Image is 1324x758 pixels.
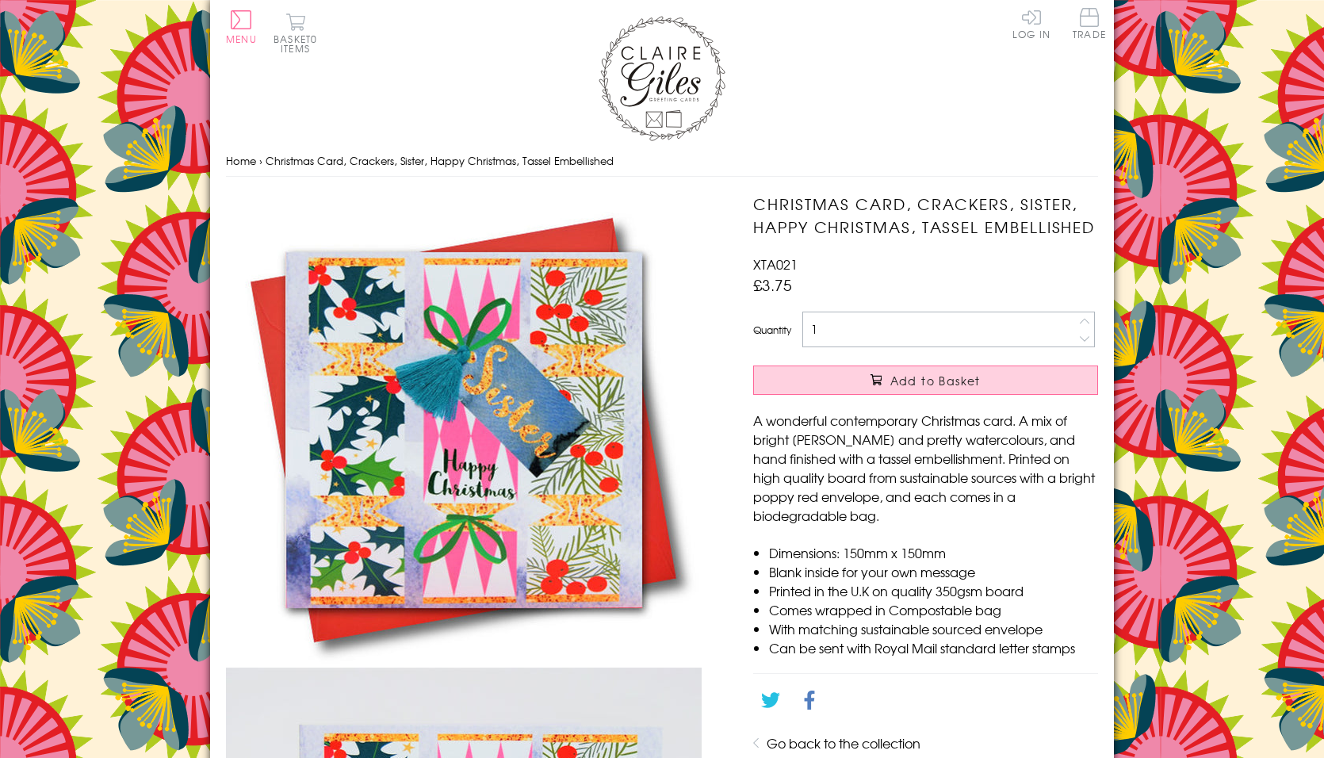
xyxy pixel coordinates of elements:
[226,193,702,668] img: Christmas Card, Crackers, Sister, Happy Christmas, Tassel Embellished
[274,13,317,53] button: Basket0 items
[753,255,798,274] span: XTA021
[226,10,257,44] button: Menu
[767,733,920,752] a: Go back to the collection
[1073,8,1106,42] a: Trade
[769,619,1098,638] li: With matching sustainable sourced envelope
[226,32,257,46] span: Menu
[753,193,1098,239] h1: Christmas Card, Crackers, Sister, Happy Christmas, Tassel Embellished
[753,366,1098,395] button: Add to Basket
[1073,8,1106,39] span: Trade
[226,145,1098,178] nav: breadcrumbs
[753,411,1098,525] p: A wonderful contemporary Christmas card. A mix of bright [PERSON_NAME] and pretty watercolours, a...
[226,153,256,168] a: Home
[769,638,1098,657] li: Can be sent with Royal Mail standard letter stamps
[266,153,614,168] span: Christmas Card, Crackers, Sister, Happy Christmas, Tassel Embellished
[769,562,1098,581] li: Blank inside for your own message
[1012,8,1050,39] a: Log In
[769,600,1098,619] li: Comes wrapped in Compostable bag
[599,16,725,141] img: Claire Giles Greetings Cards
[890,373,981,389] span: Add to Basket
[769,543,1098,562] li: Dimensions: 150mm x 150mm
[753,323,791,337] label: Quantity
[769,581,1098,600] li: Printed in the U.K on quality 350gsm board
[259,153,262,168] span: ›
[753,274,792,296] span: £3.75
[281,32,317,56] span: 0 items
